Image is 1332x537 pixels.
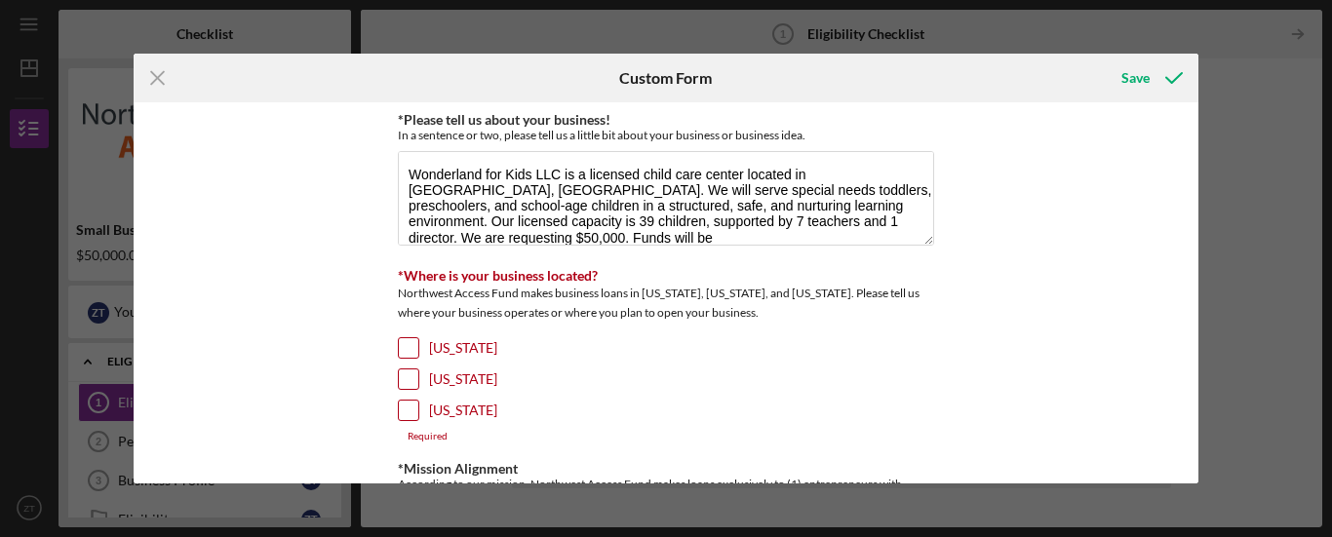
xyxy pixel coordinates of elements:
div: *Where is your business located? [398,268,934,284]
label: [US_STATE] [429,369,497,389]
button: Save [1102,58,1198,97]
label: [US_STATE] [429,401,497,420]
div: Save [1121,58,1150,97]
h6: Custom Form [619,69,712,87]
textarea: Wonderland for Kids LLC is a licensed child care center located in [GEOGRAPHIC_DATA], [GEOGRAPHIC... [398,151,934,245]
label: *Please tell us about your business! [398,111,610,128]
label: [US_STATE] [429,338,497,358]
div: Required [398,431,934,442]
div: According to our mission, Northwest Access Fund makes loans exclusively to (1) entrepreneurs with... [398,477,934,520]
div: Northwest Access Fund makes business loans in [US_STATE], [US_STATE], and [US_STATE]. Please tell... [398,284,934,327]
label: *Mission Alignment [398,460,518,477]
div: In a sentence or two, please tell us a little bit about your business or business idea. [398,128,934,142]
